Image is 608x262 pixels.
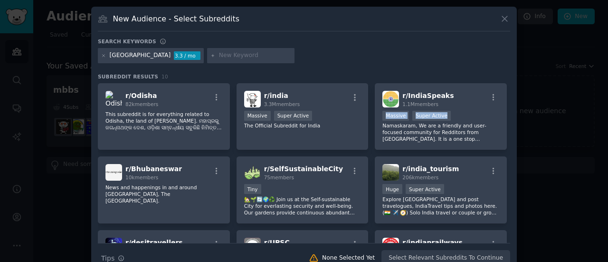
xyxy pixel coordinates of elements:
[244,91,261,107] img: india
[105,91,122,107] img: Odisha
[274,111,313,121] div: Super Active
[125,175,158,180] span: 10k members
[382,91,399,107] img: IndiaSpeaks
[264,175,294,180] span: 75 members
[382,164,399,181] img: india_tourism
[382,238,399,254] img: indianrailways
[110,51,171,60] div: [GEOGRAPHIC_DATA]
[382,122,499,142] p: Namaskaram, We are a friendly and user-focused community for Redditors from [GEOGRAPHIC_DATA]. It...
[161,74,168,79] span: 10
[244,164,261,181] img: SelfSustainableCity
[219,51,291,60] input: New Keyword
[402,175,438,180] span: 206k members
[105,184,222,204] p: News and happenings in and around [GEOGRAPHIC_DATA], The [GEOGRAPHIC_DATA].
[98,38,156,45] h3: Search keywords
[125,239,183,246] span: r/ desitravellers
[105,164,122,181] img: Bhubaneswar
[244,122,361,129] p: The Official Subreddit for India
[244,184,261,194] div: Tiny
[382,184,402,194] div: Huge
[412,111,451,121] div: Super Active
[264,239,290,246] span: r/ UPSC
[406,184,444,194] div: Super Active
[244,111,271,121] div: Massive
[382,111,409,121] div: Massive
[402,101,438,107] span: 1.1M members
[125,101,158,107] span: 82k members
[382,196,499,216] p: Explore [GEOGRAPHIC_DATA] and post travelogues, IndiaTravel tips and photos here. (🇮🇳 ✈️ 🧭) Solo ...
[264,92,288,99] span: r/ india
[98,73,158,80] span: Subreddit Results
[113,14,239,24] h3: New Audience - Select Subreddits
[402,92,454,99] span: r/ IndiaSpeaks
[244,238,261,254] img: UPSC
[244,196,361,216] p: 🏡🌱🔄🌍♻️ Join us at the Self-sustainable City for everlasting security and well-being. Our gardens ...
[125,165,182,173] span: r/ Bhubaneswar
[264,165,343,173] span: r/ SelfSustainableCity
[402,165,459,173] span: r/ india_tourism
[105,111,222,131] p: This subreddit is for everything related to Odisha, the land of [PERSON_NAME]. ମହାପ୍ରଭୁ ଜଗନ୍ନାଥଙ୍...
[402,239,462,246] span: r/ indianrailways
[105,238,122,254] img: desitravellers
[125,92,157,99] span: r/ Odisha
[264,101,300,107] span: 3.3M members
[174,51,200,60] div: 3.3 / mo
